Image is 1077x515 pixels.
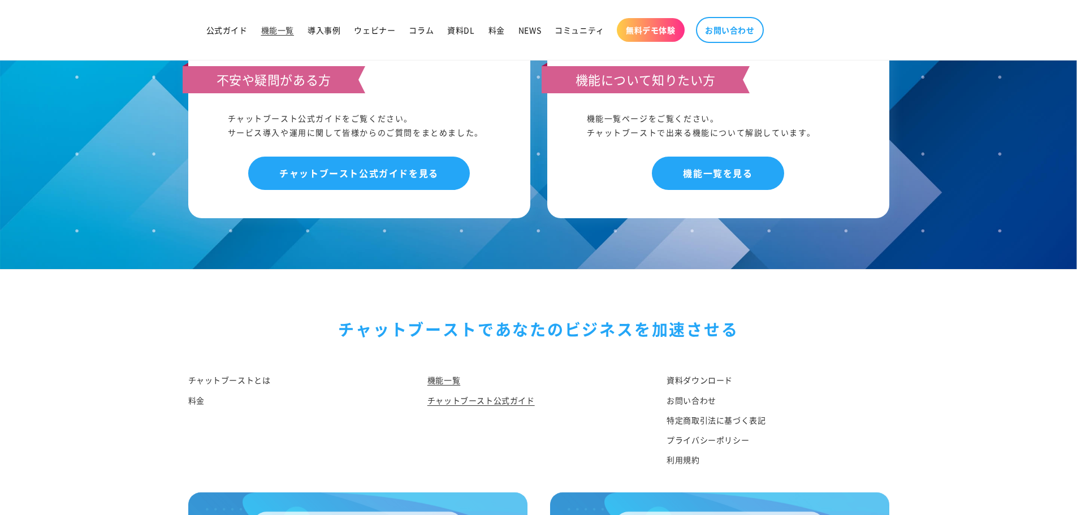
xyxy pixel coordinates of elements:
a: 導入事例 [301,18,347,42]
a: 機能一覧 [254,18,301,42]
span: 機能一覧 [261,25,294,35]
a: 資料ダウンロード [667,373,733,390]
a: 利用規約 [667,450,699,470]
span: 資料DL [447,25,474,35]
a: チャットブースト公式ガイドを見る [248,157,470,190]
span: 無料デモ体験 [626,25,676,35]
a: 機能一覧 [427,373,460,390]
a: 特定商取引法に基づく表記 [667,410,765,430]
span: 導入事例 [308,25,340,35]
h3: 機能について知りたい方 [542,66,750,93]
div: チャットブースト公式ガイドをご覧ください。 サービス導入や運用に関して皆様からのご質問をまとめました。 [228,111,491,140]
a: コラム [402,18,440,42]
a: ウェビナー [347,18,402,42]
span: コラム [409,25,434,35]
a: チャットブーストとは [188,373,271,390]
a: 料金 [188,391,205,410]
a: 機能一覧を見る [652,157,784,190]
a: お問い合わせ [667,391,716,410]
span: コミュニティ [555,25,604,35]
span: お問い合わせ [705,25,755,35]
a: プライバシーポリシー [667,430,749,450]
a: 公式ガイド [200,18,254,42]
a: NEWS [512,18,548,42]
a: チャットブースト公式ガイド [427,391,535,410]
h3: 不安や疑問がある方 [183,66,365,93]
a: 無料デモ体験 [617,18,685,42]
a: コミュニティ [548,18,611,42]
a: お問い合わせ [696,17,764,43]
span: NEWS [518,25,541,35]
a: 資料DL [440,18,481,42]
span: ウェビナー [354,25,395,35]
a: 料金 [482,18,512,42]
div: チャットブーストで あなたのビジネスを加速させる [188,315,889,343]
span: 料金 [488,25,505,35]
div: 機能一覧ページをご覧ください。 チャットブーストで出来る機能について解説しています。 [587,111,850,140]
span: 公式ガイド [206,25,248,35]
